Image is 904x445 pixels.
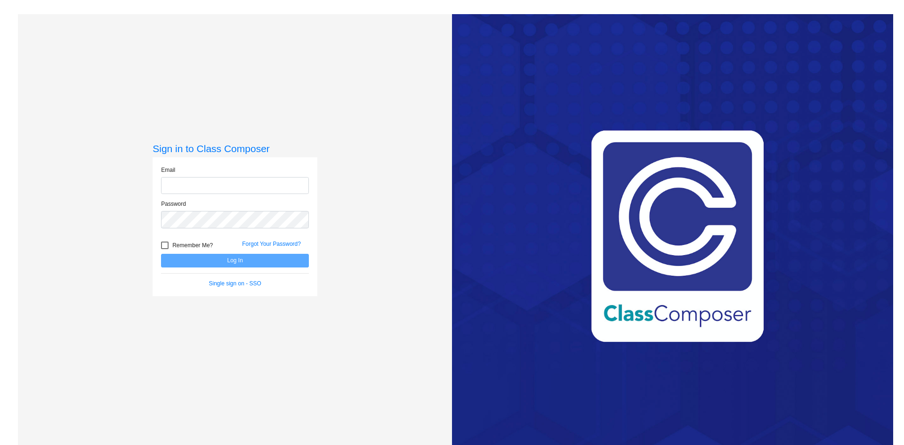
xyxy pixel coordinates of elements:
[242,241,301,247] a: Forgot Your Password?
[161,166,175,174] label: Email
[161,254,309,267] button: Log In
[172,240,213,251] span: Remember Me?
[161,200,186,208] label: Password
[153,143,317,154] h3: Sign in to Class Composer
[209,280,261,287] a: Single sign on - SSO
